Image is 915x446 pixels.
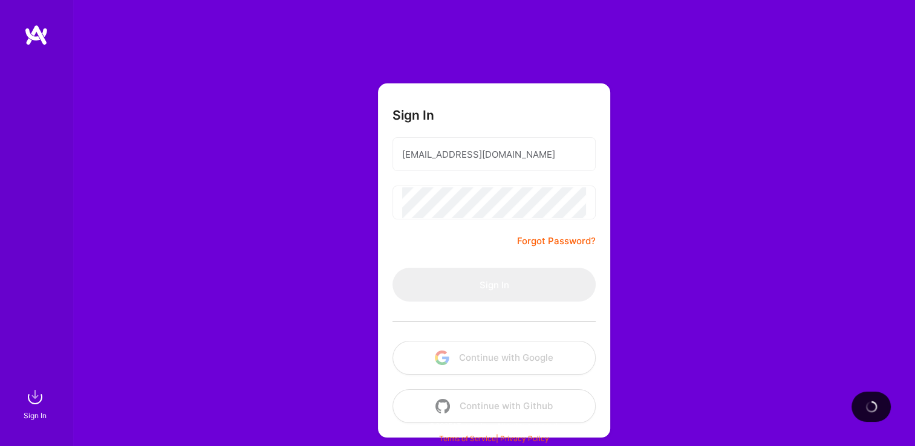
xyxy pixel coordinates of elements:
img: sign in [23,385,47,409]
div: © 2025 ATeams Inc., All rights reserved. [73,410,915,441]
a: sign inSign In [25,385,47,422]
img: icon [435,399,450,413]
img: logo [24,24,48,46]
img: loading [864,399,879,414]
a: Privacy Policy [500,434,549,443]
img: icon [435,351,449,365]
div: Sign In [24,409,47,422]
a: Terms of Service [439,434,496,443]
span: | [439,434,549,443]
button: Continue with Google [392,341,596,375]
a: Forgot Password? [517,234,596,248]
input: Email... [402,139,586,170]
button: Sign In [392,268,596,302]
h3: Sign In [392,108,434,123]
button: Continue with Github [392,389,596,423]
